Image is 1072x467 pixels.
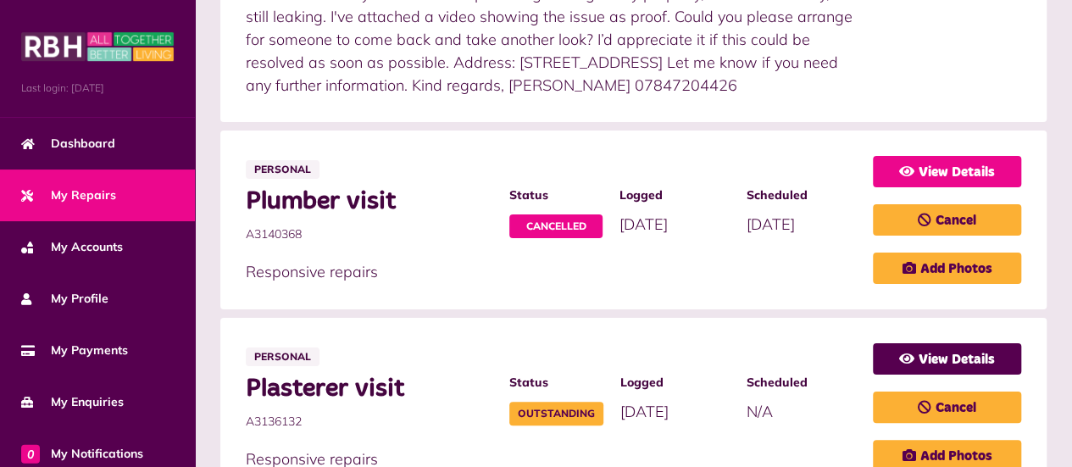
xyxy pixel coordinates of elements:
span: My Accounts [21,238,123,256]
span: A3136132 [246,413,492,431]
a: Cancel [873,204,1021,236]
span: [DATE] [619,214,668,234]
span: Status [509,186,603,204]
span: My Notifications [21,445,143,463]
span: My Payments [21,342,128,359]
span: Dashboard [21,135,115,153]
a: View Details [873,156,1021,187]
span: Scheduled [747,186,856,204]
span: Personal [246,347,319,366]
span: [DATE] [747,214,795,234]
span: N/A [747,402,773,421]
span: Scheduled [747,374,856,392]
span: Logged [619,186,729,204]
span: Cancelled [509,214,603,238]
span: My Repairs [21,186,116,204]
span: Personal [246,160,319,179]
span: Outstanding [509,402,603,425]
a: Add Photos [873,253,1021,284]
span: [DATE] [620,402,669,421]
span: Last login: [DATE] [21,81,174,96]
img: MyRBH [21,30,174,64]
span: Plumber visit [246,186,492,217]
span: My Profile [21,290,108,308]
p: Responsive repairs [246,260,856,283]
span: Plasterer visit [246,374,492,404]
span: Status [509,374,603,392]
a: View Details [873,343,1021,375]
span: 0 [21,444,40,463]
span: A3140368 [246,225,492,243]
span: Logged [620,374,730,392]
a: Cancel [873,392,1021,423]
span: My Enquiries [21,393,124,411]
